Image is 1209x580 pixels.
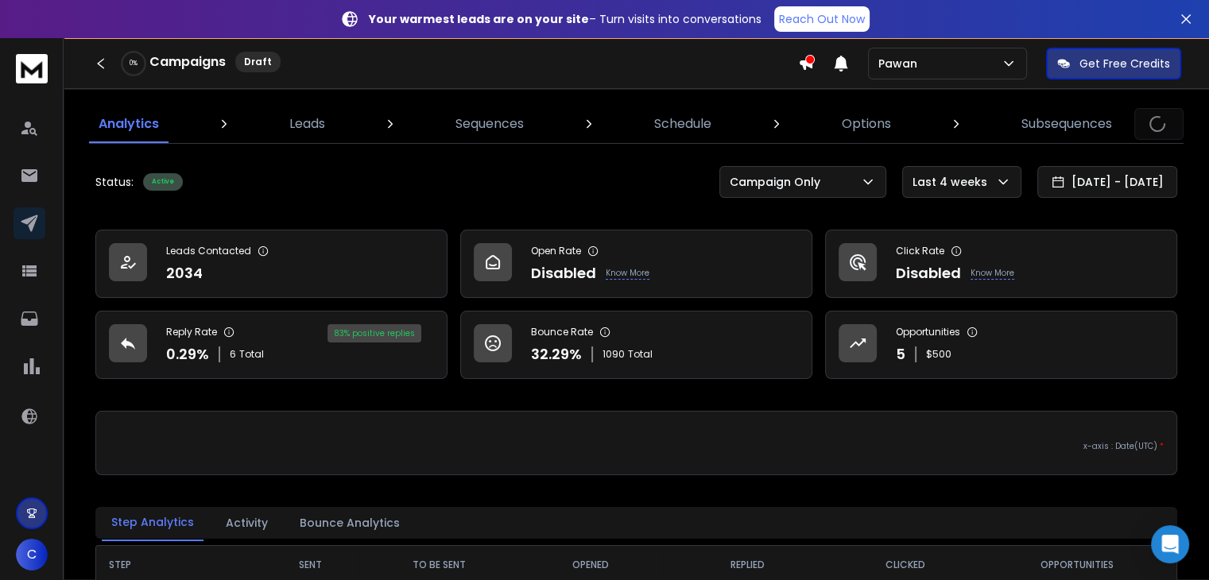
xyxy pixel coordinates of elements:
a: Sequences [446,105,533,143]
span: Total [239,348,264,361]
p: Leads [289,114,325,133]
a: Leads [280,105,335,143]
p: Open Rate [531,245,581,257]
span: Total [628,348,653,361]
button: C [16,539,48,570]
p: Know More [971,267,1014,280]
button: Step Analytics [102,505,203,541]
p: Disabled [896,262,961,284]
div: Draft [235,52,281,72]
a: Reach Out Now [774,6,870,32]
p: Get Free Credits [1079,56,1170,72]
a: Analytics [89,105,169,143]
a: Opportunities5$500 [825,311,1177,379]
a: Reply Rate0.29%6Total83% positive replies [95,311,448,379]
button: [DATE] - [DATE] [1037,166,1177,198]
span: 6 [230,348,236,361]
p: Disabled [531,262,596,284]
p: 5 [896,343,905,365]
div: Open Intercom Messenger [1151,525,1189,563]
img: logo [16,54,48,83]
p: Pawan [878,56,924,72]
a: Click RateDisabledKnow More [825,230,1177,298]
a: Subsequences [1012,105,1122,143]
a: Open RateDisabledKnow More [460,230,812,298]
p: Opportunities [896,326,960,338]
p: Campaign Only [730,174,827,190]
h1: Campaigns [149,52,226,72]
a: Schedule [645,105,721,143]
p: Last 4 weeks [913,174,994,190]
p: Options [842,114,891,133]
p: Click Rate [896,245,944,257]
div: 83 % positive replies [327,324,421,342]
p: Reach Out Now [779,11,865,27]
p: – Turn visits into conversations [369,11,761,27]
a: Leads Contacted2034 [95,230,448,298]
button: Activity [216,505,277,540]
p: x-axis : Date(UTC) [109,440,1164,452]
p: Reply Rate [166,326,217,338]
p: Subsequences [1021,114,1112,133]
p: Leads Contacted [166,245,251,257]
div: Active [143,173,183,191]
button: Get Free Credits [1046,48,1181,79]
strong: Your warmest leads are on your site [369,11,589,27]
p: 2034 [166,262,203,284]
a: Options [832,105,901,143]
p: $ 500 [926,348,951,361]
p: Bounce Rate [531,326,593,338]
p: 0.29 % [166,343,209,365]
button: Bounce Analytics [290,505,409,540]
p: 0 % [130,59,138,68]
p: 32.29 % [531,343,582,365]
p: Schedule [654,114,711,133]
p: Status: [95,174,134,190]
p: Analytics [99,114,159,133]
p: Sequences [455,114,524,133]
a: Bounce Rate32.29%1090Total [460,311,812,379]
span: 1090 [603,348,625,361]
p: Know More [606,267,649,280]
